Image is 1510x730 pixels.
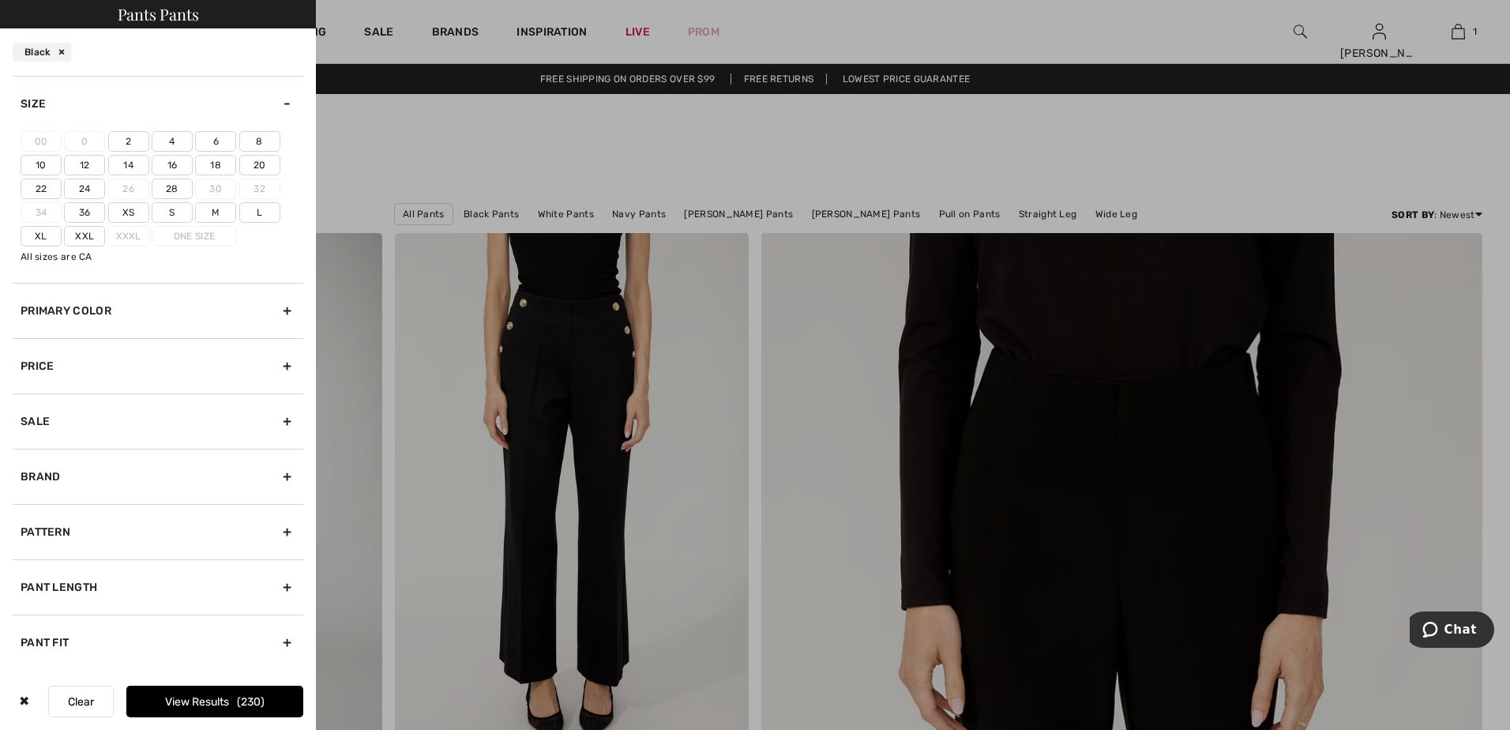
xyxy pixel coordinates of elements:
[152,202,193,223] label: S
[64,131,105,152] label: 0
[13,686,36,717] div: ✖
[152,131,193,152] label: 4
[13,283,303,338] div: Primary Color
[108,131,149,152] label: 2
[108,155,149,175] label: 14
[195,155,236,175] label: 18
[108,179,149,199] label: 26
[195,202,236,223] label: M
[152,179,193,199] label: 28
[21,202,62,223] label: 34
[195,131,236,152] label: 6
[64,202,105,223] label: 36
[48,686,114,717] button: Clear
[21,179,62,199] label: 22
[1410,611,1494,651] iframe: Opens a widget where you can chat to one of our agents
[21,155,62,175] label: 10
[64,179,105,199] label: 24
[13,43,71,62] div: Black
[13,615,303,670] div: Pant Fit
[13,338,303,393] div: Price
[239,155,280,175] label: 20
[21,226,62,246] label: Xl
[13,76,303,131] div: Size
[108,202,149,223] label: Xs
[195,179,236,199] label: 30
[13,393,303,449] div: Sale
[64,155,105,175] label: 12
[152,226,237,246] label: One Size
[13,559,303,615] div: Pant Length
[13,449,303,504] div: Brand
[21,131,62,152] label: 00
[108,226,149,246] label: Xxxl
[239,131,280,152] label: 8
[64,226,105,246] label: Xxl
[237,695,265,709] span: 230
[239,179,280,199] label: 32
[13,504,303,559] div: Pattern
[126,686,303,717] button: View Results230
[21,250,303,264] div: All sizes are CA
[152,155,193,175] label: 16
[239,202,280,223] label: L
